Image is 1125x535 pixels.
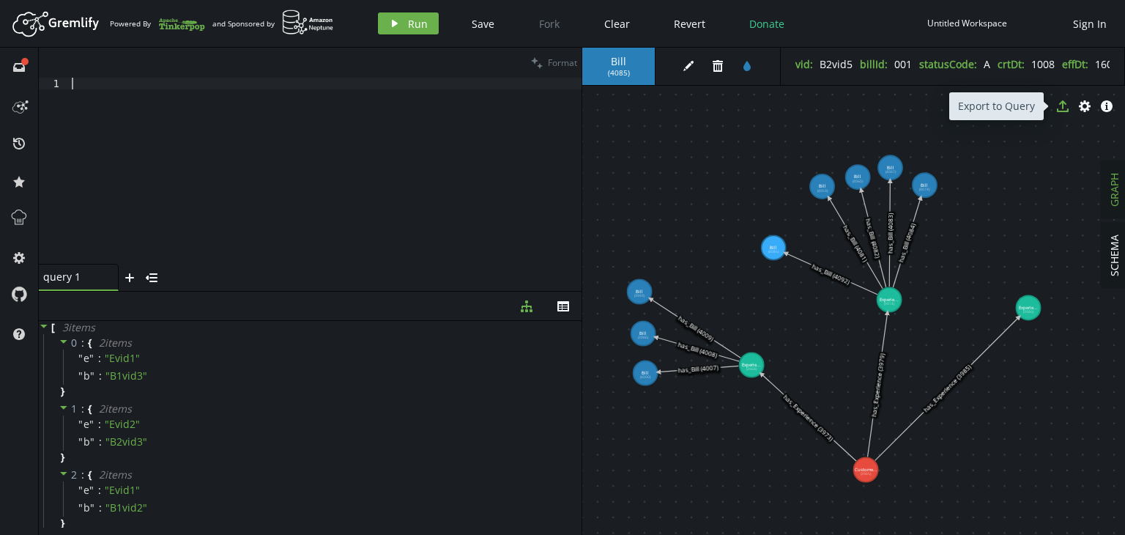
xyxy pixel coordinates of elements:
span: Fork [539,17,560,31]
button: Sign In [1066,12,1114,34]
div: Powered By [110,11,205,37]
span: " [90,435,95,449]
label: statusCode : [919,57,977,71]
span: " [78,435,83,449]
div: Untitled Workspace [927,18,1007,29]
span: 2 [71,468,78,481]
tspan: Bill [887,165,894,171]
span: Sign In [1073,17,1107,31]
button: Save [461,12,505,34]
span: " Evid2 " [105,417,140,431]
tspan: (3986) [638,335,649,339]
span: 2 item s [99,336,132,350]
tspan: (4000) [640,374,651,379]
tspan: (3993) [634,293,645,298]
span: : [98,484,101,497]
span: " [90,501,95,514]
tspan: Bill [854,174,861,180]
span: b [83,369,91,383]
span: e [83,418,90,431]
span: : [99,369,102,383]
tspan: Bill [819,183,826,189]
tspan: (4074) [919,187,930,191]
span: [ [51,321,55,334]
span: Clear [604,17,630,31]
tspan: Bill [636,289,643,295]
tspan: (3968) [746,366,757,371]
span: " [78,417,83,431]
span: 2 item s [99,402,132,416]
span: " [78,483,83,497]
tspan: (4067) [885,169,896,174]
span: 1608 [1095,57,1118,71]
span: e [83,484,90,497]
span: " [78,369,83,383]
span: 1008 [1031,57,1055,71]
span: : [99,501,102,514]
tspan: Bill [639,331,647,336]
span: } [59,517,64,530]
tspan: (4060) [853,179,864,183]
label: crtDt : [998,57,1025,71]
span: " [89,417,94,431]
span: B2vid5 [820,57,853,71]
span: 001 [894,57,912,71]
button: Format [527,48,582,78]
div: and Sponsored by [212,10,334,37]
span: : [81,336,85,350]
span: Bill [597,55,640,68]
span: " B1vid2 " [105,501,147,514]
span: { [88,336,92,350]
span: query 1 [43,270,102,284]
button: Fork [527,12,571,34]
span: GRAPH [1107,173,1121,207]
span: " [90,369,95,383]
span: " Evid1 " [105,483,140,497]
span: Save [472,17,494,31]
span: Revert [674,17,705,31]
label: billId : [860,57,888,71]
tspan: Bill [770,245,777,251]
tspan: (4085) [768,249,779,254]
span: Run [408,17,428,31]
span: : [99,435,102,449]
span: : [98,352,101,365]
span: e [83,352,90,365]
span: : [98,418,101,431]
tspan: Bill [921,182,928,188]
span: 0 [71,336,78,350]
span: } [59,451,64,464]
span: : [81,402,85,416]
span: Format [548,56,577,69]
span: b [83,435,91,449]
span: " [78,501,83,514]
span: } [59,385,64,398]
tspan: (3965) [861,471,872,476]
button: Run [378,12,439,34]
button: Donate [738,12,795,34]
span: " [89,483,94,497]
span: Donate [749,17,784,31]
button: Revert [663,12,716,34]
span: 2 item s [99,468,132,481]
span: " [89,351,94,365]
tspan: (3980) [1023,309,1034,314]
span: 1 [71,402,78,416]
span: : [81,468,85,481]
span: { [88,468,92,481]
tspan: Experie... [742,362,761,368]
text: has_Bill (4083) [885,213,894,254]
div: 1 [39,78,69,89]
span: " B2vid3 " [105,435,147,449]
label: effDt : [1062,57,1088,71]
span: 3 item s [62,320,95,334]
tspan: (3974) [884,301,895,306]
tspan: Experie... [1019,305,1038,311]
span: ( 4085 ) [608,68,630,78]
span: " [78,351,83,365]
img: AWS Neptune [282,10,334,35]
span: SCHEMA [1107,235,1121,276]
tspan: Bill [642,370,649,376]
label: vid : [795,57,813,71]
tspan: Custome... [855,467,877,473]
